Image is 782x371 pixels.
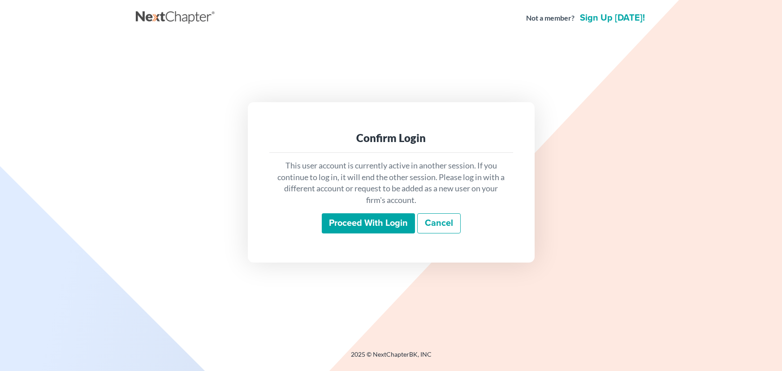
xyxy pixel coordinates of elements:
[277,131,506,145] div: Confirm Login
[136,350,647,366] div: 2025 © NextChapterBK, INC
[417,213,461,234] a: Cancel
[578,13,647,22] a: Sign up [DATE]!
[526,13,575,23] strong: Not a member?
[277,160,506,206] p: This user account is currently active in another session. If you continue to log in, it will end ...
[322,213,415,234] input: Proceed with login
